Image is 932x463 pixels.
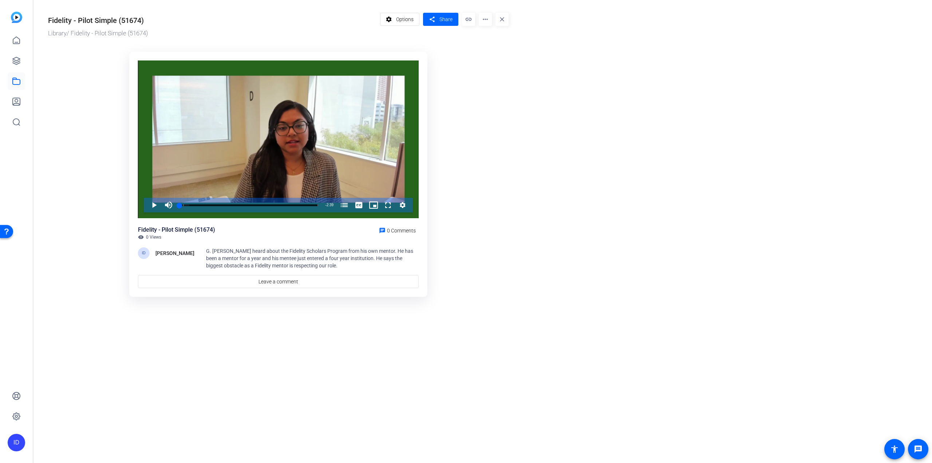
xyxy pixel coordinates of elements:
img: blue-gradient.svg [11,12,22,23]
span: Options [396,12,414,26]
button: Fullscreen [381,198,395,212]
button: Options [380,13,420,26]
div: ID [138,247,150,259]
button: Picture-in-Picture [366,198,381,212]
div: Progress Bar [179,204,318,206]
mat-icon: settings [384,12,394,26]
button: Share [423,13,458,26]
span: 2:39 [327,203,333,207]
button: Mute [161,198,176,212]
mat-icon: visibility [138,234,144,240]
div: ID [8,434,25,451]
span: G. [PERSON_NAME] heard about the Fidelity Scholars Program from his own mentor. He has been a men... [206,248,413,268]
mat-icon: accessibility [890,445,899,454]
mat-icon: more_horiz [479,13,492,26]
a: Library [48,30,67,37]
mat-icon: share [427,15,437,24]
mat-icon: close [495,13,509,26]
div: Fidelity - Pilot Simple (51674) [138,225,215,234]
button: Chapters [337,198,352,212]
span: Share [439,16,453,23]
a: Leave a comment [138,275,419,288]
button: Play [147,198,161,212]
button: Captions [352,198,366,212]
div: Fidelity - Pilot Simple (51674) [48,15,144,26]
span: 0 Views [146,234,161,240]
mat-icon: chat [379,227,386,234]
span: Leave a comment [258,278,298,286]
div: / Fidelity - Pilot Simple (51674) [48,29,376,38]
mat-icon: message [914,445,923,454]
span: 0 Comments [387,228,416,234]
a: 0 Comments [376,225,419,234]
span: - [325,203,326,207]
div: [PERSON_NAME] [155,249,194,258]
div: Video Player [138,60,419,219]
mat-icon: link [462,13,475,26]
